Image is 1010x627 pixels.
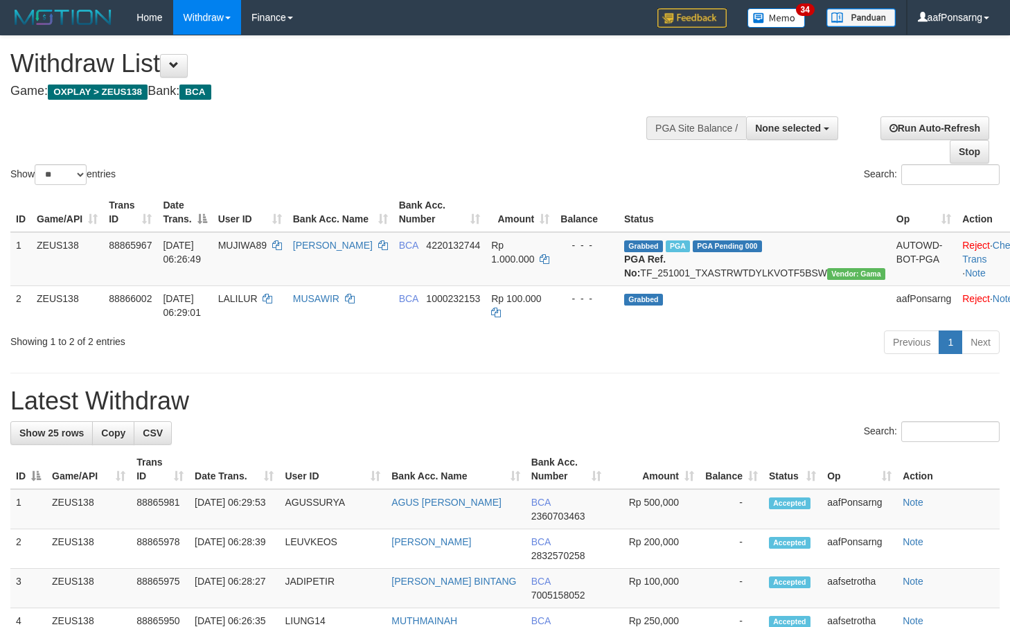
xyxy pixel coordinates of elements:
[426,293,480,304] span: Copy 1000232153 to clipboard
[293,293,339,304] a: MUSAWIR
[10,232,31,286] td: 1
[131,529,189,569] td: 88865978
[939,330,962,354] a: 1
[560,238,613,252] div: - - -
[897,450,1000,489] th: Action
[864,421,1000,442] label: Search:
[607,450,700,489] th: Amount: activate to sort column ascending
[746,116,838,140] button: None selected
[700,450,763,489] th: Balance: activate to sort column ascending
[884,330,939,354] a: Previous
[131,569,189,608] td: 88865975
[700,489,763,529] td: -
[10,569,46,608] td: 3
[531,615,551,626] span: BCA
[903,536,923,547] a: Note
[755,123,821,134] span: None selected
[10,193,31,232] th: ID
[10,450,46,489] th: ID: activate to sort column descending
[143,427,163,439] span: CSV
[531,497,551,508] span: BCA
[10,164,116,185] label: Show entries
[426,240,480,251] span: Copy 4220132744 to clipboard
[657,8,727,28] img: Feedback.jpg
[901,164,1000,185] input: Search:
[10,421,93,445] a: Show 25 rows
[103,193,157,232] th: Trans ID: activate to sort column ascending
[179,85,211,100] span: BCA
[189,569,279,608] td: [DATE] 06:28:27
[486,193,555,232] th: Amount: activate to sort column ascending
[747,8,806,28] img: Button%20Memo.svg
[827,268,885,280] span: Vendor URL: https://trx31.1velocity.biz
[48,85,148,100] span: OXPLAY > ZEUS138
[962,330,1000,354] a: Next
[46,489,131,529] td: ZEUS138
[822,450,897,489] th: Op: activate to sort column ascending
[891,285,957,325] td: aafPonsarng
[46,529,131,569] td: ZEUS138
[10,7,116,28] img: MOTION_logo.png
[526,450,607,489] th: Bank Acc. Number: activate to sort column ascending
[891,193,957,232] th: Op: activate to sort column ascending
[157,193,212,232] th: Date Trans.: activate to sort column descending
[46,569,131,608] td: ZEUS138
[491,240,534,265] span: Rp 1.000.000
[287,193,393,232] th: Bank Acc. Name: activate to sort column ascending
[399,293,418,304] span: BCA
[826,8,896,27] img: panduan.png
[399,240,418,251] span: BCA
[218,293,258,304] span: LALILUR
[293,240,373,251] a: [PERSON_NAME]
[666,240,690,252] span: Marked by aafsreyleap
[213,193,287,232] th: User ID: activate to sort column ascending
[607,529,700,569] td: Rp 200,000
[31,193,103,232] th: Game/API: activate to sort column ascending
[163,293,201,318] span: [DATE] 06:29:01
[19,427,84,439] span: Show 25 rows
[619,232,891,286] td: TF_251001_TXASTRWTDYLKVOTF5BSW
[880,116,989,140] a: Run Auto-Refresh
[189,489,279,529] td: [DATE] 06:29:53
[189,529,279,569] td: [DATE] 06:28:39
[46,450,131,489] th: Game/API: activate to sort column ascending
[163,240,201,265] span: [DATE] 06:26:49
[962,293,990,304] a: Reject
[391,576,516,587] a: [PERSON_NAME] BINTANG
[646,116,746,140] div: PGA Site Balance /
[950,140,989,164] a: Stop
[822,569,897,608] td: aafsetrotha
[10,387,1000,415] h1: Latest Withdraw
[903,576,923,587] a: Note
[531,536,551,547] span: BCA
[393,193,486,232] th: Bank Acc. Number: activate to sort column ascending
[391,497,502,508] a: AGUS [PERSON_NAME]
[92,421,134,445] a: Copy
[101,427,125,439] span: Copy
[131,450,189,489] th: Trans ID: activate to sort column ascending
[279,450,386,489] th: User ID: activate to sort column ascending
[31,232,103,286] td: ZEUS138
[624,240,663,252] span: Grabbed
[822,489,897,529] td: aafPonsarng
[531,511,585,522] span: Copy 2360703463 to clipboard
[555,193,619,232] th: Balance
[965,267,986,279] a: Note
[218,240,267,251] span: MUJIWA89
[10,329,411,348] div: Showing 1 to 2 of 2 entries
[560,292,613,306] div: - - -
[109,293,152,304] span: 88866002
[769,537,810,549] span: Accepted
[891,232,957,286] td: AUTOWD-BOT-PGA
[31,285,103,325] td: ZEUS138
[35,164,87,185] select: Showentries
[10,285,31,325] td: 2
[391,536,471,547] a: [PERSON_NAME]
[391,615,457,626] a: MUTHMAINAH
[769,497,810,509] span: Accepted
[624,254,666,279] b: PGA Ref. No:
[962,240,990,251] a: Reject
[700,529,763,569] td: -
[693,240,762,252] span: PGA Pending
[763,450,822,489] th: Status: activate to sort column ascending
